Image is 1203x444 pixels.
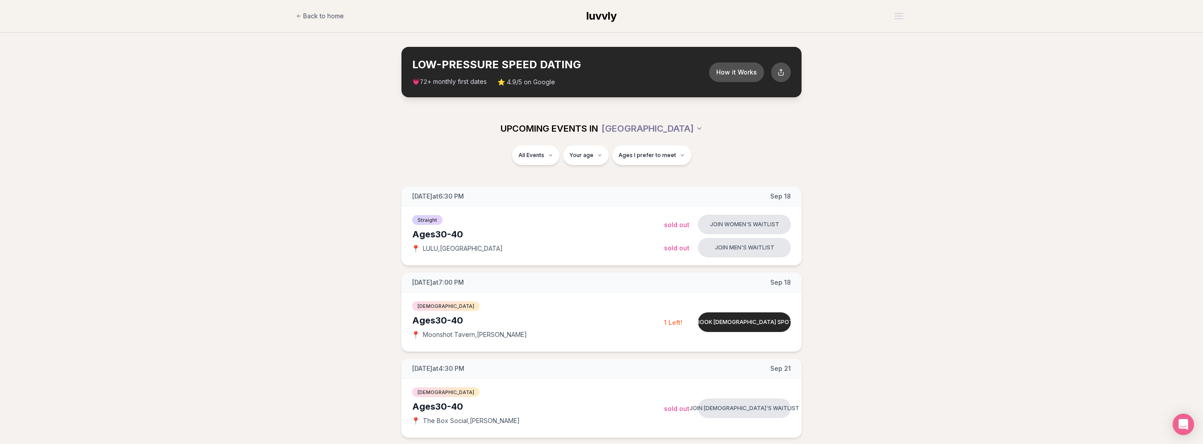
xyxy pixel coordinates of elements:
span: 💗 + monthly first dates [412,77,487,87]
span: Sep 18 [770,278,791,287]
button: All Events [512,145,560,165]
span: Sold Out [664,405,689,412]
button: Your age [563,145,609,165]
span: Sep 21 [770,364,791,373]
span: Sold Out [664,244,689,252]
button: Ages I prefer to meet [612,145,691,165]
span: [DATE] at 7:00 PM [412,278,464,287]
h2: LOW-PRESSURE SPEED DATING [412,58,709,72]
span: Ages I prefer to meet [618,152,676,159]
span: 📍 [412,417,419,424]
span: LULU , [GEOGRAPHIC_DATA] [423,244,503,253]
button: [GEOGRAPHIC_DATA] [601,119,703,138]
button: Open menu [891,9,907,23]
span: The Box Social , [PERSON_NAME] [423,416,520,425]
div: Ages 30-40 [412,228,664,241]
span: Moonshot Tavern , [PERSON_NAME] [423,330,527,339]
span: All Events [518,152,544,159]
span: Your age [569,152,593,159]
button: How it Works [709,62,764,82]
span: ⭐ 4.9/5 on Google [497,78,555,87]
span: 📍 [412,331,419,338]
span: [DEMOGRAPHIC_DATA] [412,387,480,397]
span: 1 Left! [664,319,682,326]
button: Join [DEMOGRAPHIC_DATA]'s waitlist [698,398,791,418]
span: UPCOMING EVENTS IN [501,122,598,135]
button: Join women's waitlist [698,215,791,234]
div: Ages 30-40 [412,400,664,413]
button: Book [DEMOGRAPHIC_DATA] spot [698,312,791,332]
span: luvvly [586,9,617,22]
span: Sep 18 [770,192,791,201]
button: Join men's waitlist [698,238,791,257]
span: Back to home [303,12,344,21]
span: Sold Out [664,221,689,228]
a: Back to home [296,7,344,25]
span: [DATE] at 4:30 PM [412,364,464,373]
span: [DATE] at 6:30 PM [412,192,464,201]
span: 72 [420,79,427,86]
span: 📍 [412,245,419,252]
div: Open Intercom Messenger [1173,414,1194,435]
a: luvvly [586,9,617,23]
span: Straight [412,215,443,225]
span: [DEMOGRAPHIC_DATA] [412,301,480,311]
div: Ages 30-40 [412,314,664,327]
